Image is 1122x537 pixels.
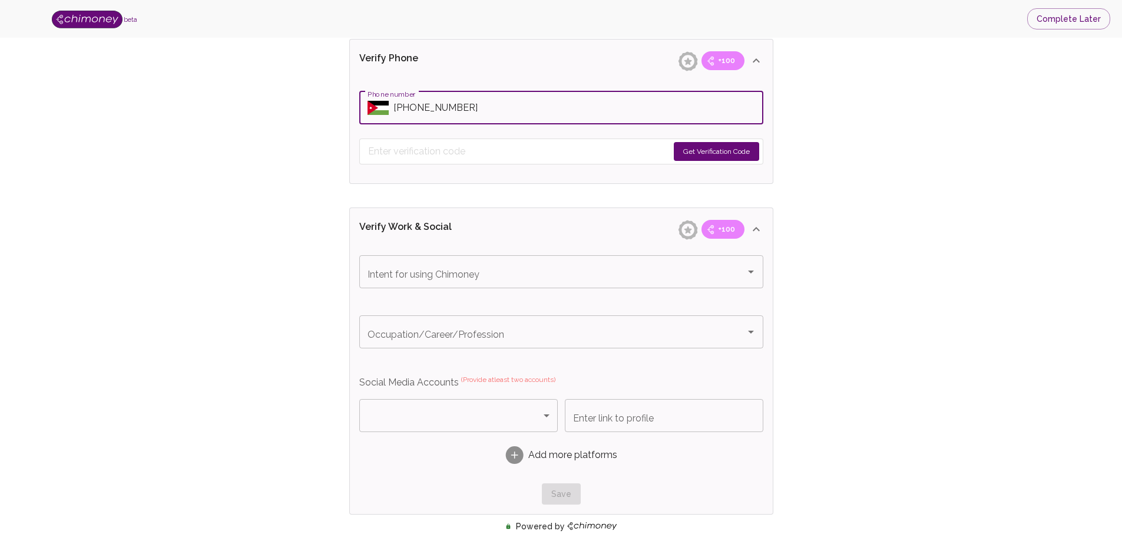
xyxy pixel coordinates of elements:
span: +100 [711,223,742,235]
span: +100 [711,55,742,67]
div: Verify Phone+100 [350,39,773,82]
button: Complete Later [1027,8,1110,30]
button: Open [743,324,759,340]
button: Get Verification Code [674,142,759,161]
label: Phone number [368,89,415,99]
button: Open [743,263,759,280]
p: Social Media Accounts [359,375,763,390]
button: Select country [368,99,389,117]
div: Verify Work & Social+100 [350,208,773,251]
span: beta [124,16,137,23]
sup: (Provide atleast two accounts) [461,375,555,384]
p: Verify Phone [359,51,488,70]
input: Enter verification code [368,142,668,161]
div: ​ [359,399,558,432]
img: Logo [52,11,123,28]
p: Verify Work & Social [359,220,488,239]
span: Add more platforms [528,448,617,462]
